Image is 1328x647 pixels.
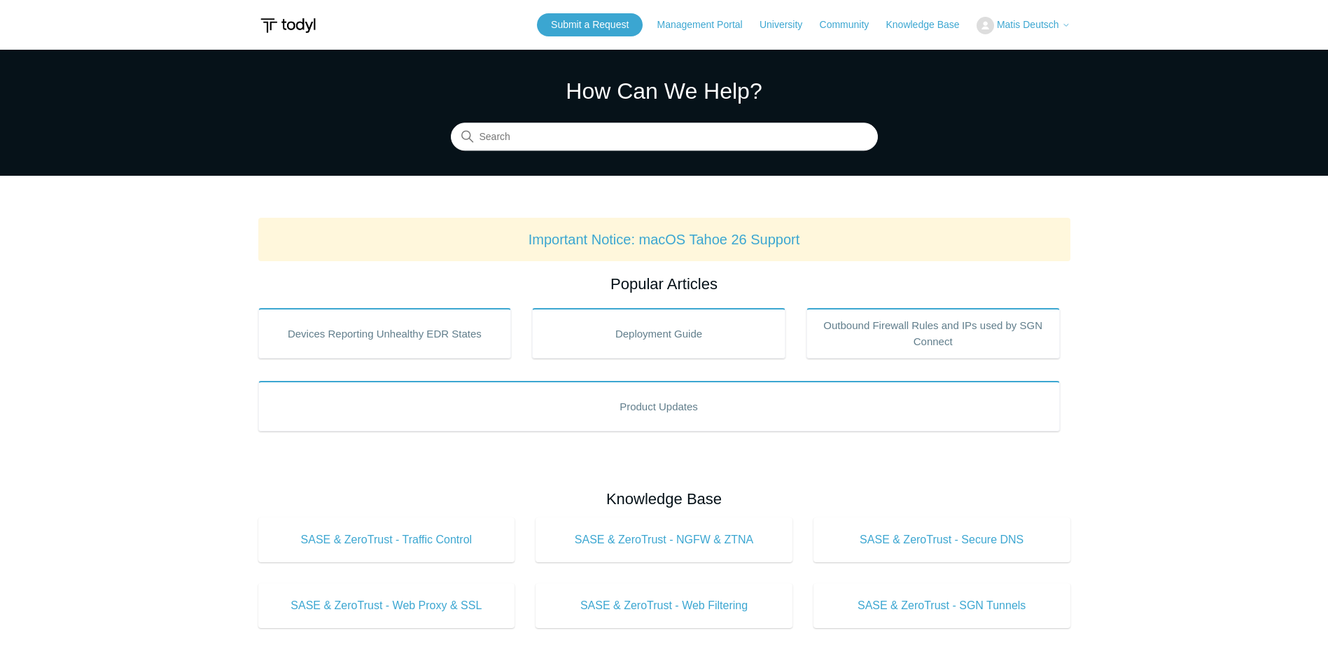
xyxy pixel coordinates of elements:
span: SASE & ZeroTrust - Web Proxy & SSL [279,597,494,614]
a: SASE & ZeroTrust - Traffic Control [258,517,515,562]
span: SASE & ZeroTrust - Web Filtering [557,597,771,614]
h2: Knowledge Base [258,487,1070,510]
a: SASE & ZeroTrust - SGN Tunnels [813,583,1070,628]
a: Management Portal [657,18,757,32]
a: Product Updates [258,381,1060,431]
span: Matis Deutsch [997,19,1059,30]
span: SASE & ZeroTrust - NGFW & ZTNA [557,531,771,548]
a: Outbound Firewall Rules and IPs used by SGN Connect [806,308,1060,359]
a: Knowledge Base [886,18,973,32]
a: SASE & ZeroTrust - Web Proxy & SSL [258,583,515,628]
h2: Popular Articles [258,272,1070,295]
a: SASE & ZeroTrust - Secure DNS [813,517,1070,562]
a: University [760,18,816,32]
span: SASE & ZeroTrust - Traffic Control [279,531,494,548]
a: SASE & ZeroTrust - Web Filtering [536,583,792,628]
a: Important Notice: macOS Tahoe 26 Support [529,232,800,247]
a: Submit a Request [537,13,643,36]
a: Deployment Guide [532,308,785,359]
h1: How Can We Help? [451,74,878,108]
a: Devices Reporting Unhealthy EDR States [258,308,512,359]
span: SASE & ZeroTrust - SGN Tunnels [834,597,1049,614]
a: Community [820,18,883,32]
img: Todyl Support Center Help Center home page [258,13,318,39]
span: SASE & ZeroTrust - Secure DNS [834,531,1049,548]
a: SASE & ZeroTrust - NGFW & ZTNA [536,517,792,562]
button: Matis Deutsch [977,17,1070,34]
input: Search [451,123,878,151]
